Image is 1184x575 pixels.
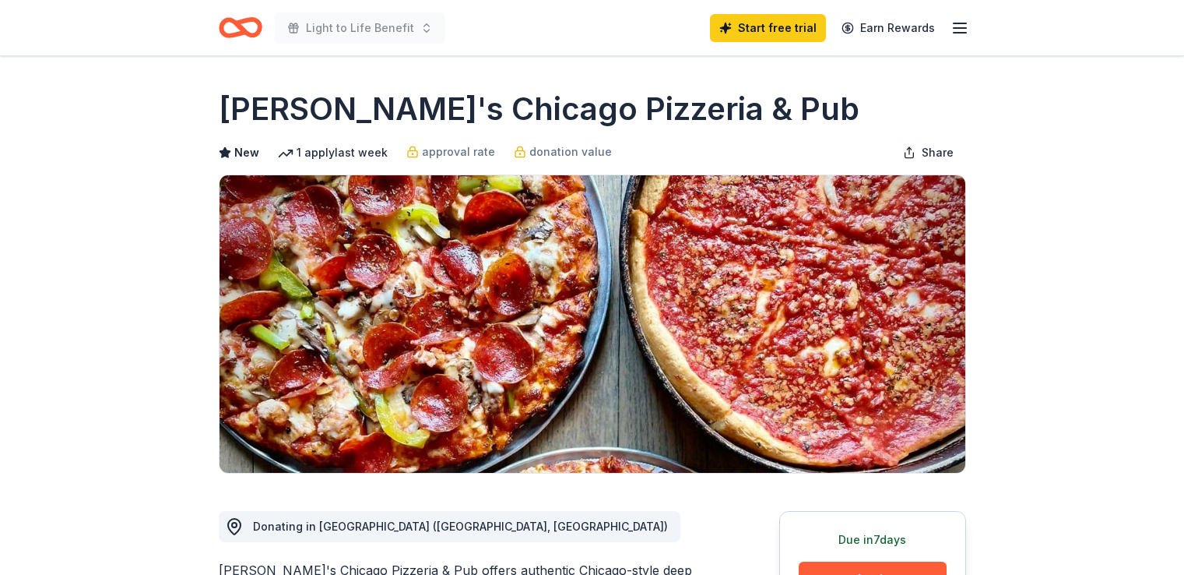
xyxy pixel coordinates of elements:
img: Image for Georgio's Chicago Pizzeria & Pub [220,175,965,473]
a: Start free trial [710,14,826,42]
h1: [PERSON_NAME]'s Chicago Pizzeria & Pub [219,87,859,131]
span: Light to Life Benefit [306,19,414,37]
button: Light to Life Benefit [275,12,445,44]
a: donation value [514,143,612,161]
a: Home [219,9,262,46]
span: Donating in [GEOGRAPHIC_DATA] ([GEOGRAPHIC_DATA], [GEOGRAPHIC_DATA]) [253,520,668,533]
span: New [234,143,259,162]
button: Share [891,137,966,168]
span: donation value [529,143,612,161]
div: Due in 7 days [799,531,947,549]
span: Share [922,143,954,162]
div: 1 apply last week [278,143,388,162]
a: Earn Rewards [832,14,944,42]
span: approval rate [422,143,495,161]
a: approval rate [406,143,495,161]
